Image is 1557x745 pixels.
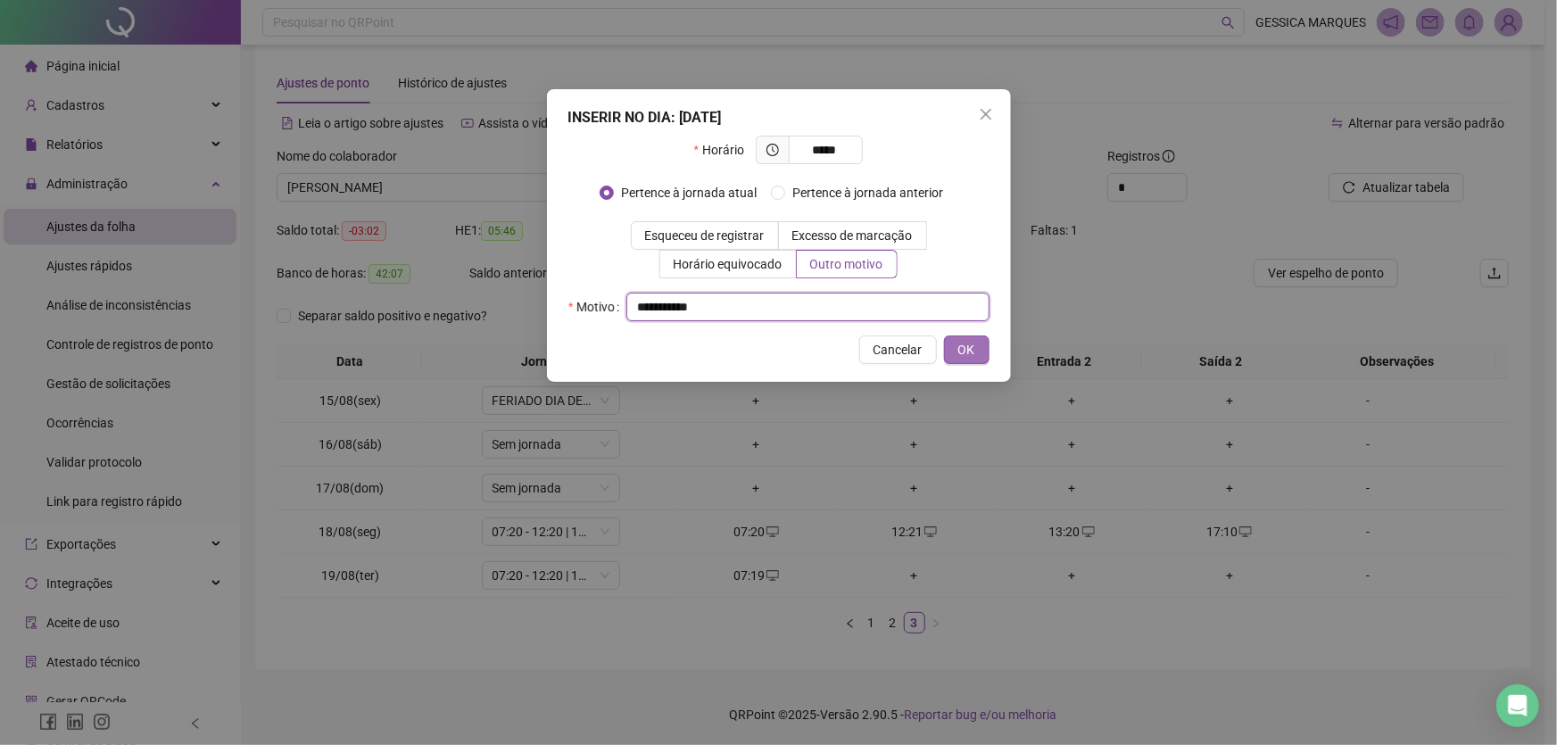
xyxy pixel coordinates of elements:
span: Horário equivocado [674,257,783,271]
span: Pertence à jornada anterior [785,183,950,203]
span: Cancelar [874,340,923,360]
label: Horário [694,136,756,164]
span: Outro motivo [810,257,883,271]
span: Esqueceu de registrar [645,228,765,243]
span: Pertence à jornada atual [614,183,764,203]
label: Motivo [568,293,626,321]
span: clock-circle [766,144,779,156]
div: INSERIR NO DIA : [DATE] [568,107,990,128]
span: Excesso de marcação [792,228,913,243]
span: OK [958,340,975,360]
button: Cancelar [859,335,937,364]
button: Close [972,100,1000,128]
div: Open Intercom Messenger [1496,684,1539,727]
span: close [979,107,993,121]
button: OK [944,335,990,364]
